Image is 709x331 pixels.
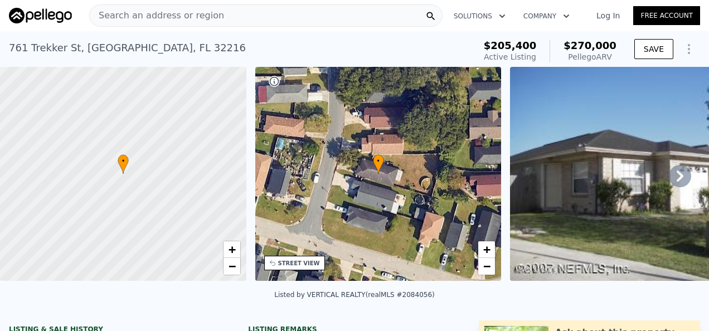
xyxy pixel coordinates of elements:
[445,6,514,26] button: Solutions
[564,40,616,51] span: $270,000
[373,154,384,174] div: •
[583,10,633,21] a: Log In
[484,40,537,51] span: $205,400
[224,241,240,258] a: Zoom in
[483,259,491,273] span: −
[633,6,700,25] a: Free Account
[478,258,495,275] a: Zoom out
[90,9,224,22] span: Search an address or region
[118,154,129,174] div: •
[564,51,616,62] div: Pellego ARV
[9,8,72,23] img: Pellego
[228,259,235,273] span: −
[118,156,129,166] span: •
[9,40,246,56] div: 761 Trekker St , [GEOGRAPHIC_DATA] , FL 32216
[483,242,491,256] span: +
[514,6,579,26] button: Company
[484,52,536,61] span: Active Listing
[228,242,235,256] span: +
[478,241,495,258] a: Zoom in
[278,259,320,267] div: STREET VIEW
[678,38,700,60] button: Show Options
[224,258,240,275] a: Zoom out
[634,39,673,59] button: SAVE
[373,156,384,166] span: •
[274,291,434,299] div: Listed by VERTICAL REALTY (realMLS #2084056)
